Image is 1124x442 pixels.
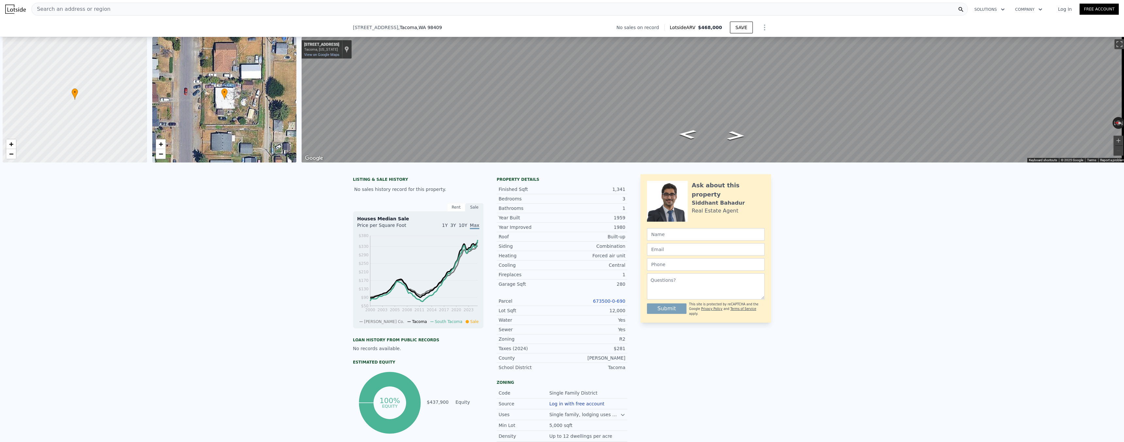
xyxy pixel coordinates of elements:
[221,89,228,95] span: •
[353,177,484,183] div: LISTING & SALE HISTORY
[377,308,388,312] tspan: 2003
[562,224,625,230] div: 1980
[1080,4,1119,15] a: Free Account
[382,403,398,408] tspan: equity
[499,262,562,268] div: Cooling
[358,278,369,283] tspan: $170
[499,422,549,429] div: Min Lot
[647,303,686,314] button: Submit
[464,308,474,312] tspan: 2023
[439,308,449,312] tspan: 2017
[357,215,479,222] div: Houses Median Sale
[562,186,625,193] div: 1,341
[72,88,78,100] div: •
[499,195,562,202] div: Bedrooms
[617,24,664,31] div: No sales on record
[499,205,562,212] div: Bathrooms
[562,317,625,323] div: Yes
[402,308,412,312] tspan: 2008
[758,21,771,34] button: Show Options
[365,308,375,312] tspan: 2000
[6,149,16,159] a: Zoom out
[692,207,738,215] div: Real Estate Agent
[1050,6,1080,12] a: Log In
[304,47,339,52] div: Tacoma, [US_STATE]
[499,233,562,240] div: Roof
[499,271,562,278] div: Fireplaces
[562,355,625,361] div: [PERSON_NAME]
[499,390,549,396] div: Code
[670,24,698,31] span: Lotside ARV
[427,308,437,312] tspan: 2014
[156,139,166,149] a: Zoom in
[303,154,325,162] img: Google
[562,281,625,287] div: 280
[499,243,562,249] div: Siding
[720,129,753,142] path: Go South, S Prospect St
[442,223,448,228] span: 1Y
[5,5,26,14] img: Lotside
[303,154,325,162] a: Open this area in Google Maps (opens a new window)
[499,411,549,418] div: Uses
[549,401,604,406] button: Log in with free account
[353,24,398,31] span: [STREET_ADDRESS]
[353,360,484,365] div: Estimated Equity
[499,364,562,371] div: School District
[6,139,16,149] a: Zoom in
[1114,146,1123,156] button: Zoom out
[1114,136,1123,145] button: Zoom in
[692,181,765,199] div: Ask about this property
[1029,158,1057,162] button: Keyboard shortcuts
[379,397,400,405] tspan: 100%
[398,24,442,31] span: , Tacoma
[562,262,625,268] div: Central
[499,345,562,352] div: Taxes (2024)
[364,319,404,324] span: [PERSON_NAME] Co.
[499,281,562,287] div: Garage Sqft
[358,233,369,238] tspan: $380
[353,183,484,195] div: No sales history record for this property.
[562,252,625,259] div: Forced air unit
[499,317,562,323] div: Water
[357,222,418,232] div: Price per Square Foot
[647,243,765,256] input: Email
[465,203,484,212] div: Sale
[358,261,369,266] tspan: $250
[562,233,625,240] div: Built-up
[499,400,549,407] div: Source
[671,127,704,141] path: Go North, S Prospect St
[344,46,349,53] a: Show location on map
[562,271,625,278] div: 1
[9,140,13,148] span: +
[698,25,722,30] span: $468,000
[414,308,424,312] tspan: 2011
[562,336,625,342] div: R2
[499,252,562,259] div: Heating
[72,89,78,95] span: •
[969,4,1010,15] button: Solutions
[499,186,562,193] div: Finished Sqft
[447,203,465,212] div: Rent
[497,380,627,385] div: Zoning
[497,177,627,182] div: Property details
[353,337,484,343] div: Loan history from public records
[459,223,467,228] span: 10Y
[221,88,228,100] div: •
[499,307,562,314] div: Lot Sqft
[730,22,753,33] button: SAVE
[470,223,479,229] span: Max
[562,307,625,314] div: 12,000
[647,258,765,271] input: Phone
[353,345,484,352] div: No records available.
[499,355,562,361] div: County
[358,287,369,291] tspan: $130
[451,308,461,312] tspan: 2020
[701,307,722,311] a: Privacy Policy
[549,411,620,418] div: Single family, lodging uses with one guest room.
[470,319,479,324] span: Sale
[450,223,456,228] span: 3Y
[562,364,625,371] div: Tacoma
[9,150,13,158] span: −
[435,319,462,324] span: South Tacoma
[390,308,400,312] tspan: 2005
